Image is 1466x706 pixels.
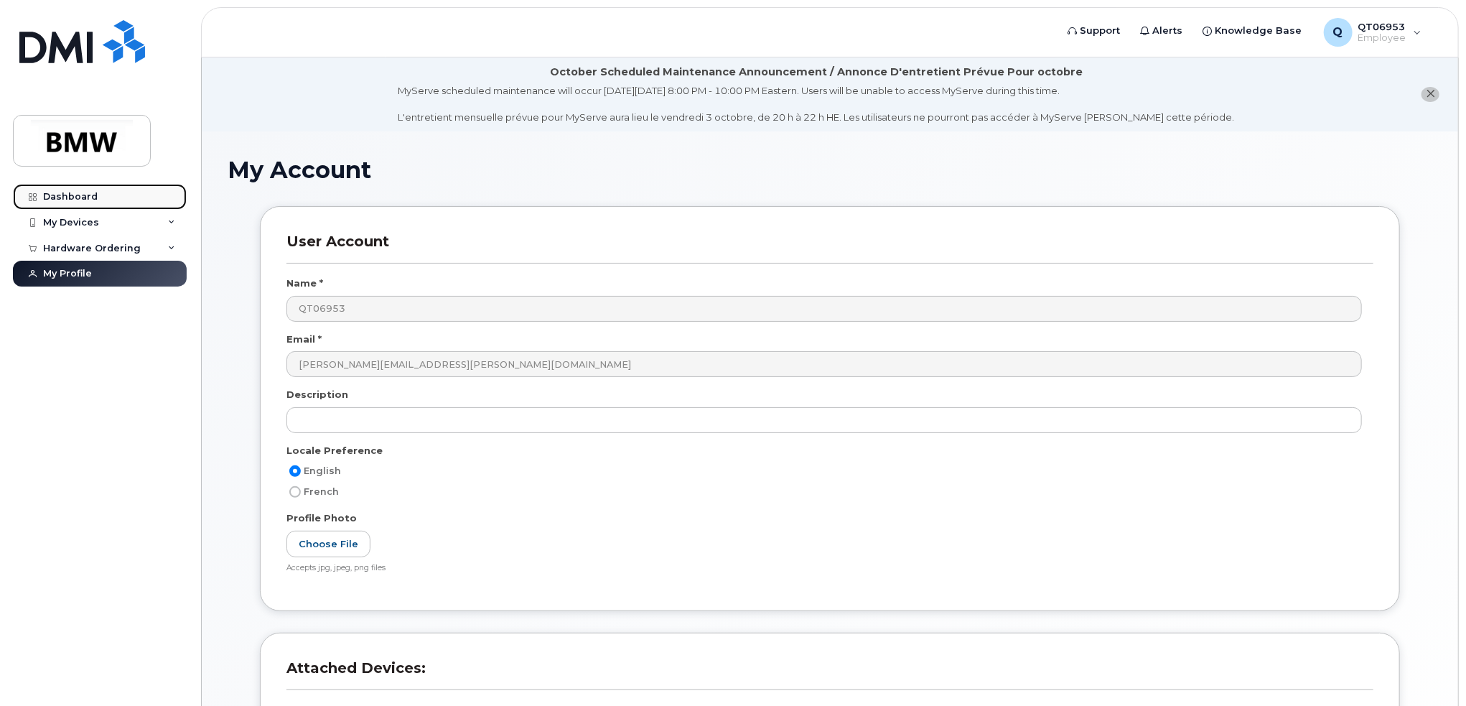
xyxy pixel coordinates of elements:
[1421,87,1439,102] button: close notification
[228,157,1432,182] h1: My Account
[550,65,1083,80] div: October Scheduled Maintenance Announcement / Annonce D'entretient Prévue Pour octobre
[1404,644,1455,695] iframe: Messenger Launcher
[286,233,1373,264] h3: User Account
[286,277,323,290] label: Name *
[286,388,348,401] label: Description
[289,465,301,477] input: English
[398,84,1235,124] div: MyServe scheduled maintenance will occur [DATE][DATE] 8:00 PM - 10:00 PM Eastern. Users will be u...
[304,486,339,497] span: French
[289,486,301,498] input: French
[286,333,322,346] label: Email *
[286,659,1373,690] h3: Attached Devices:
[286,444,383,457] label: Locale Preference
[286,563,1362,574] div: Accepts jpg, jpeg, png files
[286,511,357,525] label: Profile Photo
[304,465,341,476] span: English
[286,531,370,557] label: Choose File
